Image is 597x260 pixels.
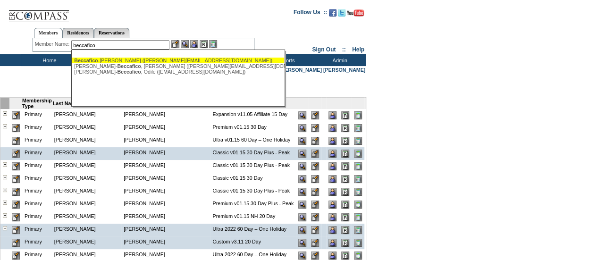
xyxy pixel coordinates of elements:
[22,147,52,160] td: Primary
[298,188,306,196] img: view
[121,134,210,147] td: [PERSON_NAME]
[210,134,296,147] td: Ultra v01.15 60 Day – One Holiday
[298,137,306,145] img: view
[171,40,179,48] img: b_edit.gif
[341,175,349,183] img: reservations
[298,162,306,170] img: view
[190,40,198,48] img: Impersonate
[298,213,306,221] img: view
[121,147,210,160] td: [PERSON_NAME]
[354,124,362,132] img: Go to Contract Reconciliation
[12,150,20,158] img: Edit Membership
[210,160,296,173] td: Classic v01.15 30 Day Plus - Peak
[12,137,20,145] img: Edit Membership
[328,188,336,196] img: impersonate
[22,109,52,122] td: Primary
[3,111,7,116] img: plus.gif
[12,252,20,260] img: Edit Membership
[52,236,121,249] td: [PERSON_NAME]
[298,201,306,209] img: view
[341,226,349,234] img: reservations
[52,160,121,173] td: [PERSON_NAME]
[294,8,327,19] td: Follow Us ::
[3,175,7,179] img: plus.gif
[210,236,296,249] td: Custom v3.11 20 Day
[21,54,76,66] td: Home
[3,226,7,230] img: plus.gif
[342,46,346,53] span: ::
[311,213,319,221] img: edit
[22,198,52,211] td: Primary
[3,188,7,192] img: plus.gif
[311,137,319,145] img: edit
[52,211,121,224] td: [PERSON_NAME]
[328,111,336,119] img: impersonate
[52,173,121,185] td: [PERSON_NAME]
[328,239,336,247] img: impersonate
[341,111,349,119] img: reservations
[12,111,20,119] img: Edit Membership
[12,201,20,209] img: Edit Membership
[328,162,336,170] img: impersonate
[298,239,306,247] img: view
[12,239,20,247] img: Edit Membership
[311,175,319,183] img: edit
[52,185,121,198] td: [PERSON_NAME]
[121,122,210,134] td: [PERSON_NAME]
[279,67,365,73] a: [PERSON_NAME] [PERSON_NAME]
[298,226,306,234] img: view
[354,201,362,209] img: Go to Contract Reconciliation
[52,198,121,211] td: [PERSON_NAME]
[311,252,319,260] img: edit
[312,46,336,53] a: Sign Out
[341,162,349,170] img: reservations
[74,69,282,75] div: [PERSON_NAME]- , Odile ([EMAIL_ADDRESS][DOMAIN_NAME])
[12,162,20,170] img: Edit Membership
[341,252,349,260] img: reservations
[311,111,319,119] img: edit
[121,173,210,185] td: [PERSON_NAME]
[121,198,210,211] td: [PERSON_NAME]
[22,236,52,249] td: Primary
[52,147,121,160] td: [PERSON_NAME]
[52,224,121,236] td: [PERSON_NAME]
[181,40,189,48] img: View
[341,188,349,196] img: reservations
[354,175,362,183] img: Go to Contract Reconciliation
[311,162,319,170] img: edit
[121,211,210,224] td: [PERSON_NAME]
[354,252,362,260] img: Go to Contract Reconciliation
[35,40,71,48] div: Member Name:
[338,9,345,17] img: Follow us on Twitter
[328,124,336,132] img: impersonate
[352,46,364,53] a: Help
[12,175,20,183] img: Edit Membership
[52,122,121,134] td: [PERSON_NAME]
[22,134,52,147] td: Primary
[354,162,362,170] img: Go to Contract Reconciliation
[121,109,210,122] td: [PERSON_NAME]
[311,201,319,209] img: edit
[328,201,336,209] img: impersonate
[3,162,7,167] img: plus.gif
[210,224,296,236] td: Ultra 2022 60 Day – One Holiday
[22,224,52,236] td: Primary
[210,173,296,185] td: Classic v01.15 30 Day
[3,213,7,218] img: plus.gif
[329,9,336,17] img: Become our fan on Facebook
[347,9,364,17] img: Subscribe to our YouTube Channel
[341,124,349,132] img: reservations
[74,58,98,63] span: Beccafico
[210,198,296,211] td: Premium v01.15 30 Day Plus - Peak
[311,226,319,234] img: edit
[210,185,296,198] td: Classic v01.15 30 Day Plus - Peak
[22,185,52,198] td: Primary
[341,213,349,221] img: reservations
[12,226,20,234] img: Edit Membership
[298,150,306,158] img: view
[210,211,296,224] td: Premium v01.15 NH 20 Day
[347,12,364,17] a: Subscribe to our YouTube Channel
[298,124,306,132] img: view
[3,201,7,205] img: plus.gif
[341,137,349,145] img: reservations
